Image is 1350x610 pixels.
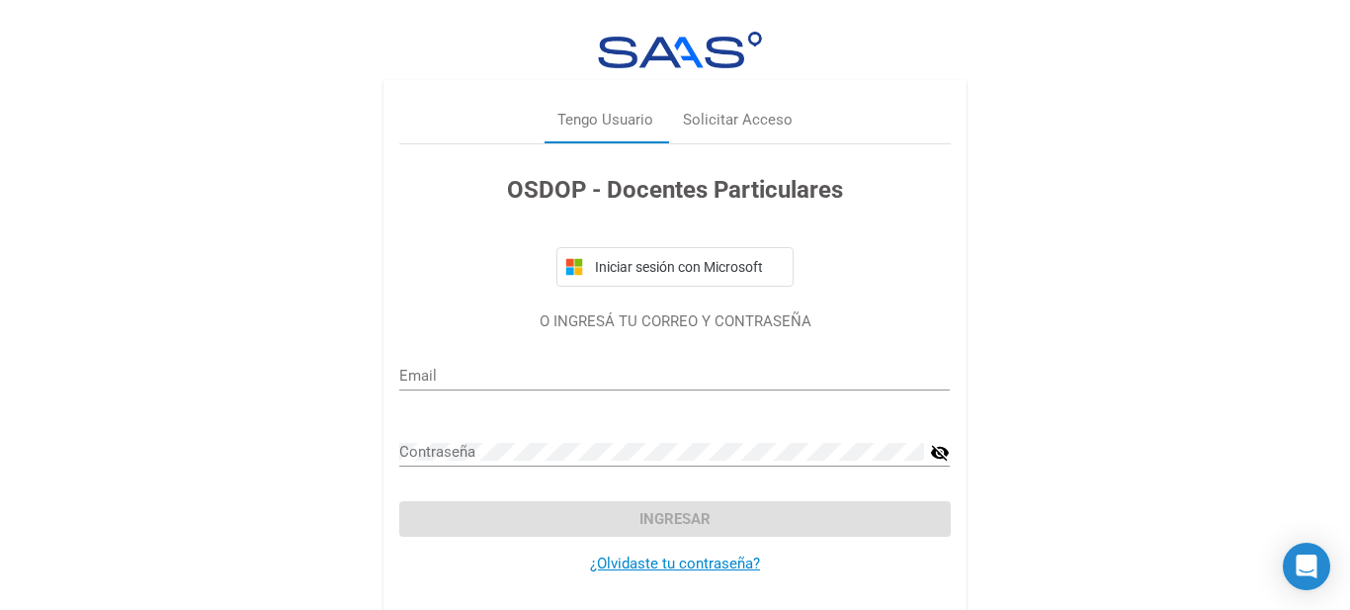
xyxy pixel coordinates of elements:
[556,247,794,287] button: Iniciar sesión con Microsoft
[930,441,950,465] mat-icon: visibility_off
[683,109,793,131] div: Solicitar Acceso
[399,172,950,208] h3: OSDOP - Docentes Particulares
[639,510,711,528] span: Ingresar
[399,310,950,333] p: O INGRESÁ TU CORREO Y CONTRASEÑA
[1283,543,1330,590] div: Open Intercom Messenger
[591,259,785,275] span: Iniciar sesión con Microsoft
[590,555,760,572] a: ¿Olvidaste tu contraseña?
[399,501,950,537] button: Ingresar
[557,109,653,131] div: Tengo Usuario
